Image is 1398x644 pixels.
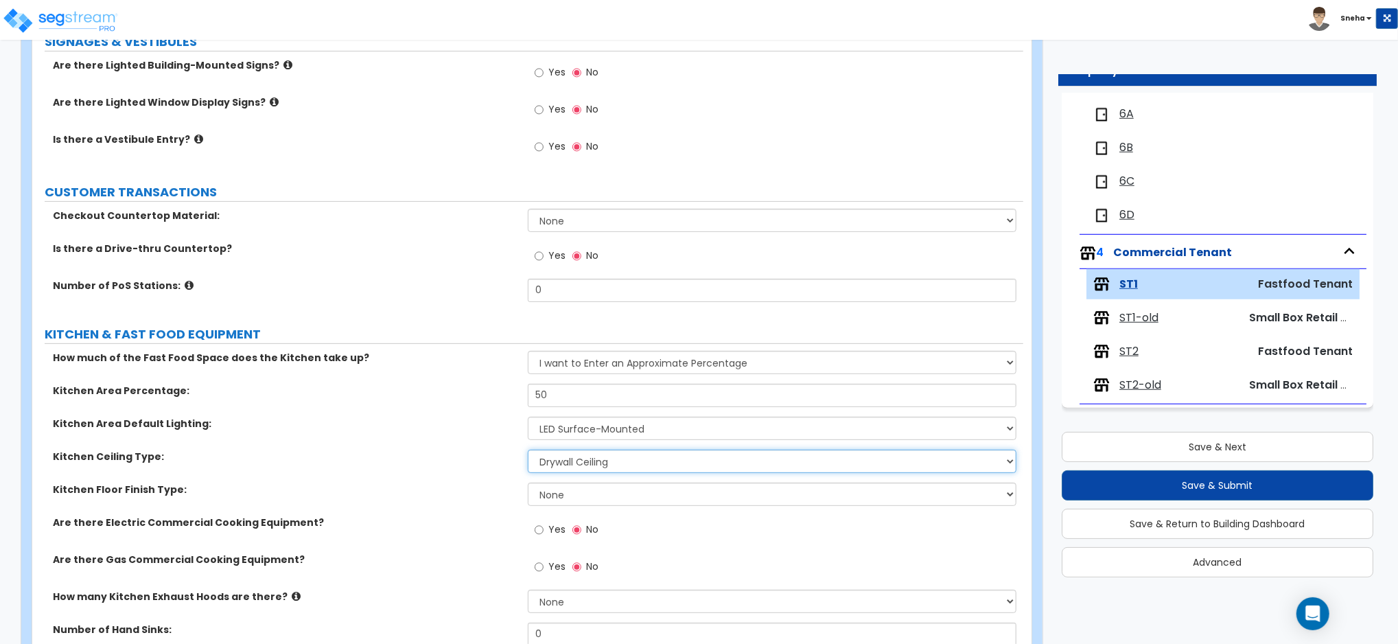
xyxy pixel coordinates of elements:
[1296,597,1329,630] div: Open Intercom Messenger
[535,102,544,117] input: Yes
[283,60,292,70] i: click for more info!
[572,139,581,154] input: No
[572,560,581,575] input: No
[1113,244,1232,260] span: Commercial Tenant
[53,516,517,529] label: Are there Electric Commercial Cooking Equipment?
[53,95,517,109] label: Are there Lighted Window Display Signs?
[53,242,517,255] label: Is there a Drive-thru Countertop?
[1258,276,1353,292] span: Fastfood Tenant
[292,591,301,601] i: click for more info!
[1258,343,1353,359] span: Fastfood Tenant
[1119,277,1138,292] span: ST1
[548,522,566,536] span: Yes
[1062,509,1373,539] button: Save & Return to Building Dashboard
[548,249,566,262] span: Yes
[53,417,517,430] label: Kitchen Area Default Lighting:
[185,280,194,290] i: click for more info!
[1093,174,1110,190] img: door.png
[1062,547,1373,577] button: Advanced
[53,384,517,398] label: Kitchen Area Percentage:
[270,97,279,107] i: click for more info!
[53,483,517,496] label: Kitchen Floor Finish Type:
[1093,140,1110,157] img: door.png
[586,65,598,79] span: No
[535,139,544,154] input: Yes
[1119,140,1133,156] span: 6B
[1093,343,1110,360] img: tenants.png
[535,522,544,538] input: Yes
[53,623,517,636] label: Number of Hand Sinks:
[572,522,581,538] input: No
[548,102,566,116] span: Yes
[53,590,517,603] label: How many Kitchen Exhaust Hoods are there?
[1307,7,1331,31] img: avatar.png
[53,351,517,365] label: How much of the Fast Food Space does the Kitchen take up?
[572,102,581,117] input: No
[1093,207,1110,224] img: door.png
[586,102,598,116] span: No
[586,139,598,153] span: No
[53,279,517,292] label: Number of PoS Stations:
[53,450,517,463] label: Kitchen Ceiling Type:
[1119,174,1134,189] span: 6C
[548,65,566,79] span: Yes
[535,65,544,80] input: Yes
[535,249,544,264] input: Yes
[1096,244,1104,260] span: 4
[1340,13,1365,23] b: Sneha
[1119,344,1139,360] span: ST2
[45,33,1023,51] label: SIGNAGES & VESTIBULES
[53,553,517,566] label: Are there Gas Commercial Cooking Equipment?
[1062,470,1373,501] button: Save & Submit
[586,249,598,262] span: No
[1093,377,1110,393] img: tenants.png
[1119,310,1158,326] span: ST1-old
[2,7,119,34] img: logo_pro_r.png
[53,133,517,146] label: Is there a Vestibule Entry?
[572,249,581,264] input: No
[1093,276,1110,292] img: tenants.png
[548,139,566,153] span: Yes
[1080,245,1096,262] img: tenants.png
[1249,377,1380,393] span: Small Box Retail Tenant
[53,58,517,72] label: Are there Lighted Building-Mounted Signs?
[45,325,1023,343] label: KITCHEN & FAST FOOD EQUIPMENT
[1093,106,1110,123] img: door.png
[548,560,566,573] span: Yes
[572,65,581,80] input: No
[45,183,1023,201] label: CUSTOMER TRANSACTIONS
[1119,378,1161,393] span: ST2-old
[586,522,598,536] span: No
[1119,207,1134,223] span: 6D
[1062,432,1373,462] button: Save & Next
[535,560,544,575] input: Yes
[1093,310,1110,326] img: tenants.png
[194,134,203,144] i: click for more info!
[586,560,598,573] span: No
[1249,310,1380,325] span: Small Box Retail Tenant
[1119,106,1134,122] span: 6A
[53,209,517,222] label: Checkout Countertop Material:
